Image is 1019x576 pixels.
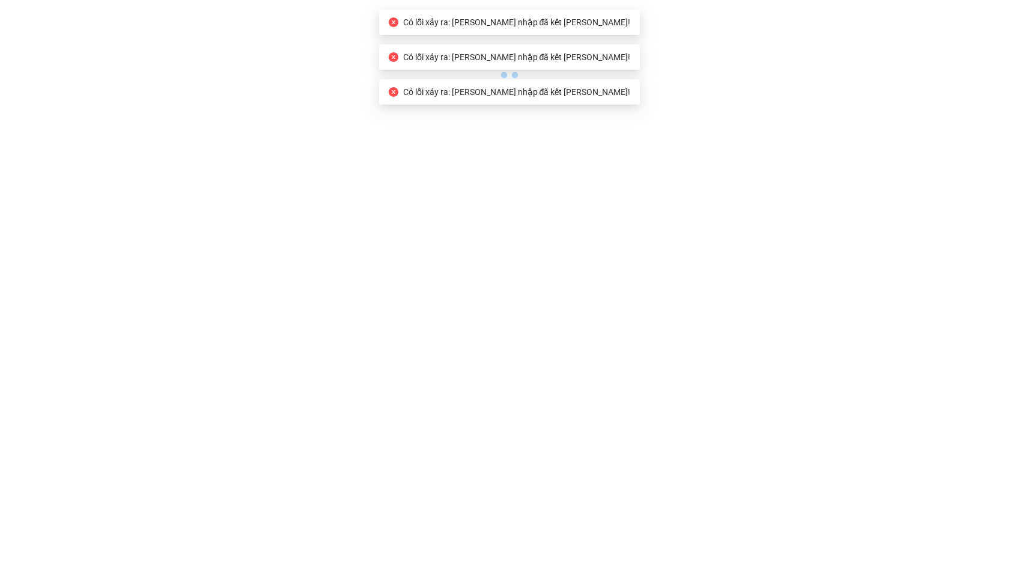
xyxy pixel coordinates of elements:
span: close-circle [389,87,398,97]
span: Có lỗi xảy ra: [PERSON_NAME] nhập đã kết [PERSON_NAME]! [403,87,631,97]
span: Có lỗi xảy ra: [PERSON_NAME] nhập đã kết [PERSON_NAME]! [403,52,631,62]
span: close-circle [389,52,398,62]
span: Có lỗi xảy ra: [PERSON_NAME] nhập đã kết [PERSON_NAME]! [403,17,631,27]
span: close-circle [389,17,398,27]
